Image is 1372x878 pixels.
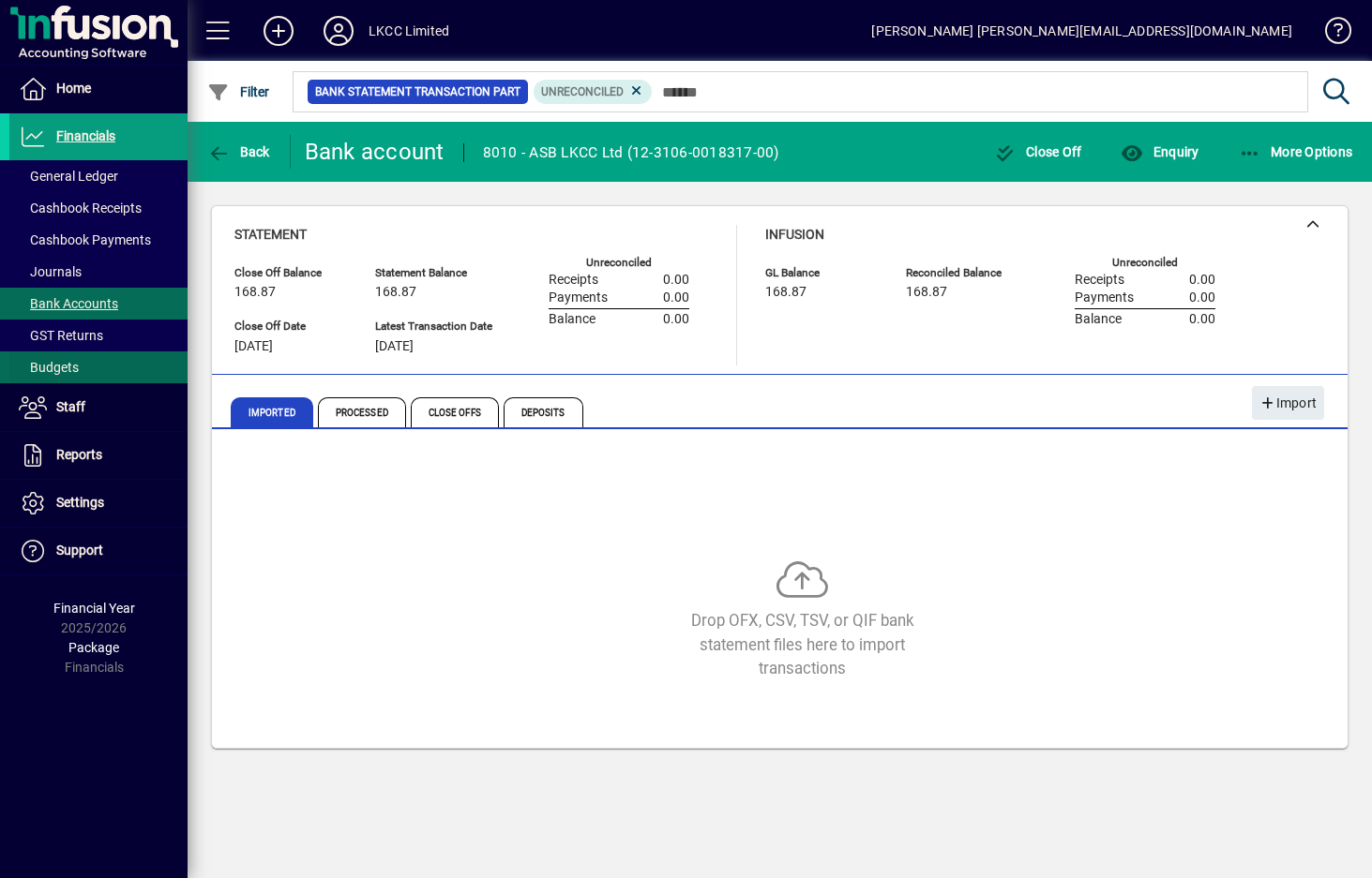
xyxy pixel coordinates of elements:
div: 8010 - ASB LKCC Ltd (12-3106-0018317-00) [483,138,779,168]
span: 0.00 [663,273,689,288]
span: 0.00 [1189,312,1215,327]
button: More Options [1234,135,1358,169]
a: Cashbook Payments [9,224,188,256]
span: Imported [231,397,313,427]
span: Balance [549,312,596,327]
span: Enquiry [1121,144,1199,159]
a: Support [9,528,188,574]
span: Reconciled Balance [906,267,1018,279]
span: Package [68,640,119,655]
span: Import [1259,388,1317,419]
a: Reports [9,432,188,479]
button: Close Off [989,135,1087,169]
span: Bank Statement Transaction Part [315,82,520,101]
span: Filter [207,84,270,99]
button: Profile [309,14,369,48]
a: General Ledger [9,160,188,192]
span: Close Offs [411,397,499,427]
button: Import [1252,386,1324,420]
span: Processed [318,397,406,427]
span: Unreconciled [541,85,624,98]
span: 168.87 [906,285,947,300]
button: Enquiry [1116,135,1203,169]
span: Bank Accounts [19,296,118,311]
span: 168.87 [234,285,276,300]
a: Knowledge Base [1311,4,1349,65]
span: Close Off [994,144,1082,159]
div: Drop OFX, CSV, TSV, or QIF bank statement files here to import transactions [662,609,943,680]
span: 0.00 [1189,290,1215,305]
span: Budgets [19,360,79,375]
span: Receipts [549,273,598,288]
span: More Options [1239,144,1353,159]
app-page-header-button: Back [188,135,291,169]
span: Payments [549,290,608,305]
span: 0.00 [663,312,689,327]
a: Home [9,66,188,112]
span: Journals [19,264,82,279]
span: [DATE] [234,339,273,354]
div: LKCC Limited [369,16,449,46]
button: Filter [203,75,275,109]
span: Reports [56,447,102,462]
a: Bank Accounts [9,288,188,320]
span: 0.00 [1189,273,1215,288]
a: Settings [9,480,188,527]
span: Cashbook Receipts [19,201,142,216]
span: Cashbook Payments [19,232,151,247]
button: Add [249,14,309,48]
span: GL Balance [765,267,878,279]
span: Settings [56,495,104,510]
span: Staff [56,399,85,414]
span: Back [207,144,270,159]
span: Close Off Date [234,320,347,333]
span: Statement Balance [375,267,492,279]
span: General Ledger [19,169,118,184]
label: Unreconciled [586,257,652,269]
span: Latest Transaction Date [375,320,492,333]
div: Bank account [305,137,445,167]
a: Journals [9,256,188,288]
span: Balance [1075,312,1122,327]
span: Home [56,81,91,96]
a: Budgets [9,351,188,383]
span: 168.87 [765,285,807,300]
span: GST Returns [19,328,103,343]
span: [DATE] [375,339,414,354]
a: Cashbook Receipts [9,192,188,224]
button: Back [203,135,275,169]
span: Deposits [504,397,583,427]
a: Staff [9,384,188,431]
span: Close Off Balance [234,267,347,279]
span: Payments [1075,290,1134,305]
span: Financials [56,128,115,143]
a: GST Returns [9,320,188,351]
span: 0.00 [663,290,689,305]
span: Financial Year [53,601,135,616]
label: Unreconciled [1112,257,1178,269]
mat-chip: Reconciliation Status: Unreconciled [534,80,653,104]
div: [PERSON_NAME] [PERSON_NAME][EMAIL_ADDRESS][DOMAIN_NAME] [871,16,1292,46]
span: Receipts [1075,273,1124,288]
span: 168.87 [375,285,416,300]
span: Support [56,543,103,558]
